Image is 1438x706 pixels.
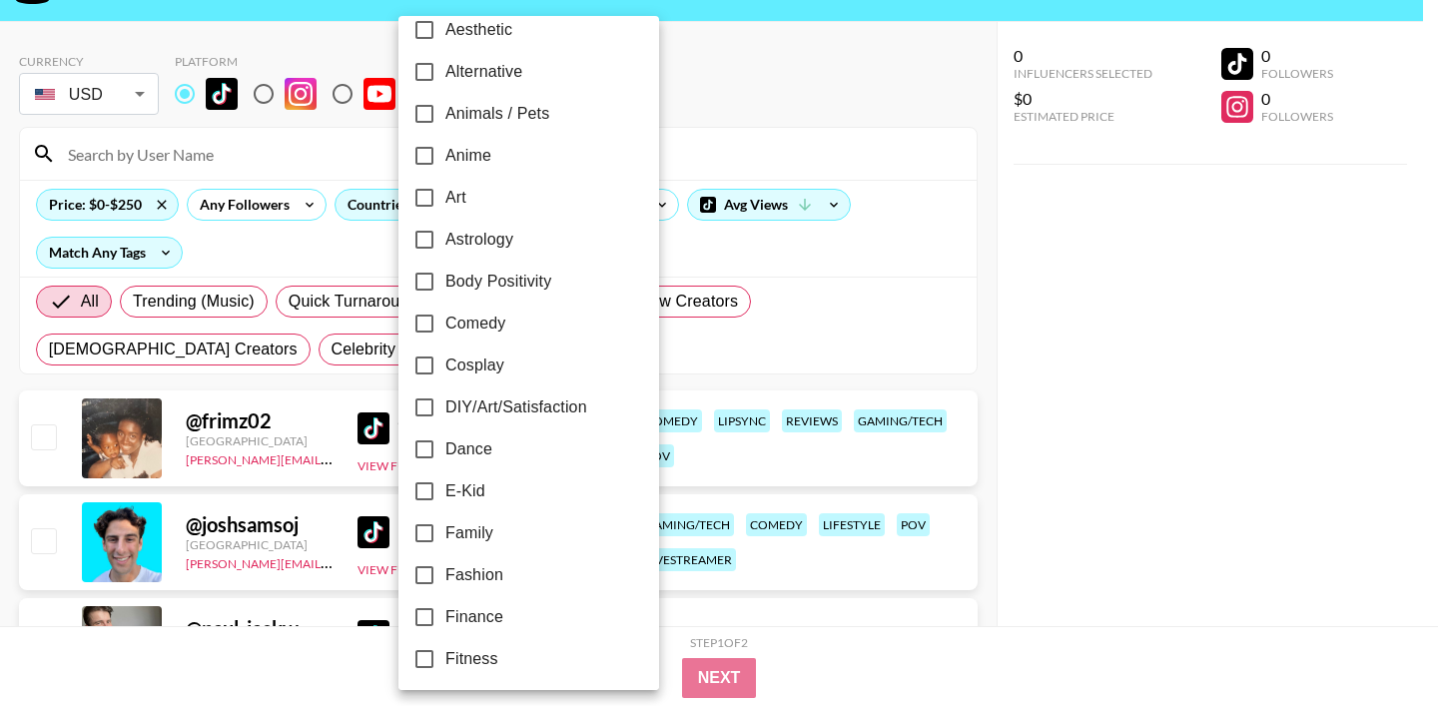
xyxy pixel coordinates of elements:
span: Astrology [445,228,513,252]
span: Family [445,521,493,545]
span: Comedy [445,312,505,336]
span: E-Kid [445,479,485,503]
span: Fitness [445,647,498,671]
iframe: Drift Widget Chat Controller [1338,606,1414,682]
span: Aesthetic [445,18,512,42]
span: Animals / Pets [445,102,549,126]
span: Body Positivity [445,270,551,294]
span: Art [445,186,466,210]
span: Anime [445,144,491,168]
span: DIY/Art/Satisfaction [445,395,587,419]
span: Fashion [445,563,503,587]
span: Cosplay [445,353,504,377]
span: Dance [445,437,492,461]
span: Alternative [445,60,522,84]
span: Finance [445,605,503,629]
